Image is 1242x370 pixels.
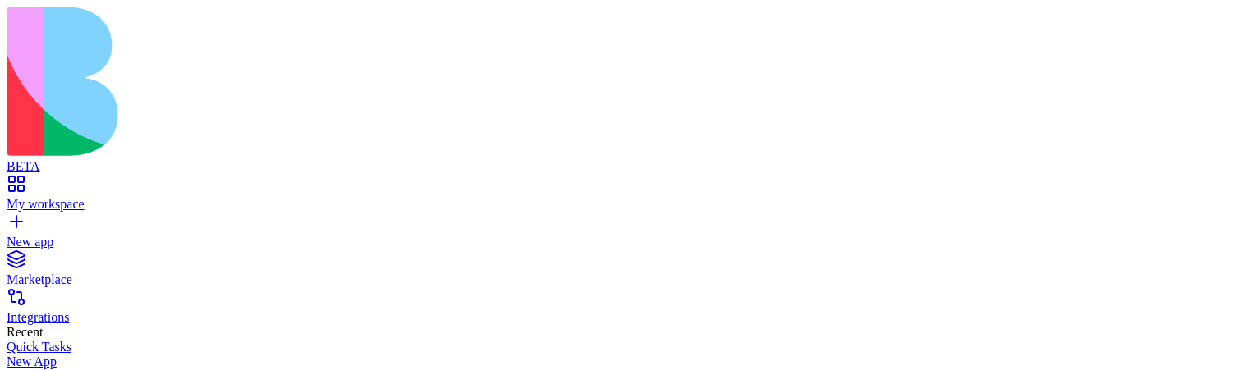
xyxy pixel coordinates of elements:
a: New App [7,354,1235,369]
a: My workspace [7,182,1235,212]
a: Marketplace [7,258,1235,287]
div: Integrations [7,310,1235,325]
div: New app [7,235,1235,249]
img: logo [7,7,667,156]
div: My workspace [7,197,1235,212]
span: Recent [7,325,43,339]
div: BETA [7,159,1235,174]
a: Quick Tasks [7,340,1235,354]
div: Marketplace [7,272,1235,287]
a: BETA [7,144,1235,174]
a: New app [7,220,1235,249]
a: Integrations [7,295,1235,325]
